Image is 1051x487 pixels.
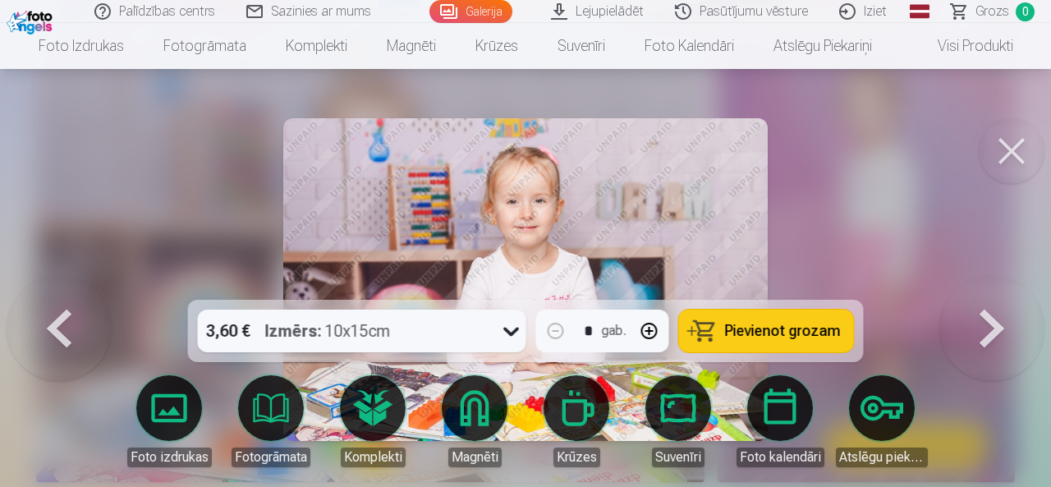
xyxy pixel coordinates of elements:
a: Fotogrāmata [225,375,317,467]
a: Magnēti [367,23,456,69]
div: gab. [602,321,626,341]
a: Foto kalendāri [625,23,754,69]
img: /fa1 [7,7,57,34]
span: Grozs [975,2,1009,21]
a: Foto izdrukas [123,375,215,467]
a: Suvenīri [538,23,625,69]
a: Foto kalendāri [734,375,826,467]
a: Komplekti [266,23,367,69]
a: Atslēgu piekariņi [754,23,892,69]
div: Foto izdrukas [127,448,212,467]
div: Krūzes [553,448,600,467]
div: Komplekti [341,448,406,467]
div: Fotogrāmata [232,448,310,467]
a: Suvenīri [632,375,724,467]
div: 10x15cm [265,310,391,352]
a: Krūzes [456,23,538,69]
a: Fotogrāmata [144,23,266,69]
div: Magnēti [448,448,502,467]
a: Atslēgu piekariņi [836,375,928,467]
div: 3,60 € [198,310,259,352]
span: 0 [1016,2,1035,21]
strong: Izmērs : [265,319,322,342]
a: Komplekti [327,375,419,467]
span: Pievienot grozam [725,324,841,338]
div: Atslēgu piekariņi [836,448,928,467]
button: Pievienot grozam [679,310,854,352]
a: Magnēti [429,375,521,467]
a: Krūzes [530,375,622,467]
div: Suvenīri [652,448,704,467]
a: Visi produkti [892,23,1033,69]
div: Foto kalendāri [737,448,824,467]
a: Foto izdrukas [19,23,144,69]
